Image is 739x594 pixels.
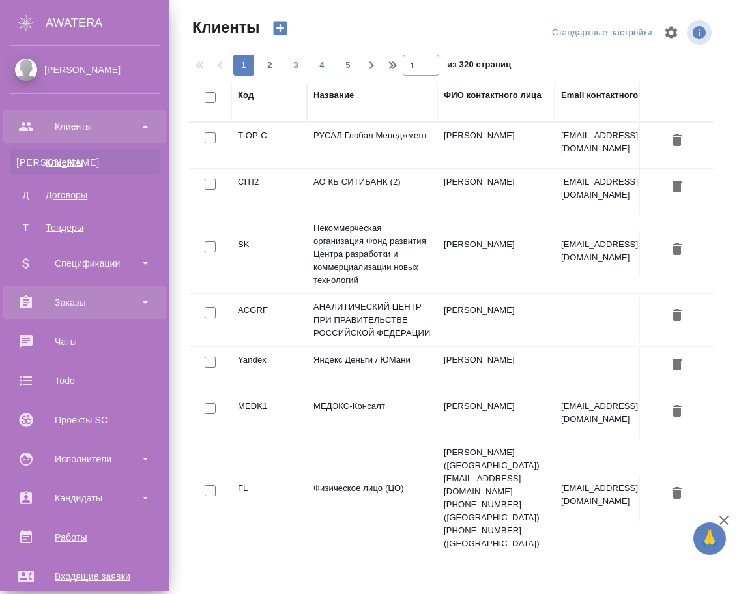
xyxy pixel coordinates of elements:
div: Тендеры [16,221,153,234]
span: 4 [312,59,332,72]
div: Договоры [16,188,153,201]
a: Работы [3,521,166,554]
td: Некоммерческая организация Фонд развития Центра разработки и коммерциализации новых технологий [307,215,437,293]
td: MEDK1 [231,393,307,439]
td: FL [231,475,307,521]
div: Клиенты [10,117,160,136]
button: Удалить [666,175,688,200]
div: Код [238,89,254,102]
button: Создать [265,17,296,39]
div: Заказы [10,293,160,312]
div: Спецификации [10,254,160,273]
div: Исполнители [10,449,160,469]
td: [PERSON_NAME] [437,347,555,393]
a: Проекты SC [3,404,166,436]
div: Проекты SC [10,410,160,430]
td: [PERSON_NAME] [437,169,555,215]
td: [PERSON_NAME] [437,393,555,439]
button: Удалить [666,482,688,506]
div: Входящие заявки [10,567,160,586]
td: АНАЛИТИЧЕСКИЙ ЦЕНТР ПРИ ПРАВИТЕЛЬСТВЕ РОССИЙСКОЙ ФЕДЕРАЦИИ [307,294,437,346]
span: 2 [259,59,280,72]
td: Yandex [231,347,307,393]
td: МЕДЭКС-Консалт [307,393,437,439]
a: [PERSON_NAME]Клиенты [10,149,160,175]
td: АО КБ СИТИБАНК (2) [307,169,437,215]
span: 5 [338,59,358,72]
span: 3 [285,59,306,72]
button: Удалить [666,400,688,424]
button: 5 [338,55,358,76]
a: Чаты [3,325,166,358]
button: 🙏 [693,522,726,555]
td: РУСАЛ Глобал Менеджмент [307,123,437,168]
a: Входящие заявки [3,560,166,593]
div: Название [313,89,354,102]
div: AWATERA [46,10,169,36]
span: 🙏 [699,525,721,552]
td: [PERSON_NAME] [437,297,555,343]
a: ДДоговоры [10,182,160,208]
td: SK [231,231,307,277]
button: 2 [259,55,280,76]
td: Физическое лицо (ЦО) [307,475,437,521]
div: Кандидаты [10,488,160,508]
span: из 320 страниц [447,57,511,76]
div: ФИО контактного лица [444,89,542,102]
p: [EMAIL_ADDRESS][DOMAIN_NAME] [561,175,678,201]
button: 4 [312,55,332,76]
td: T-OP-C [231,123,307,168]
td: Яндекс Деньги / ЮМани [307,347,437,393]
td: [PERSON_NAME] [437,123,555,168]
td: CITI2 [231,169,307,215]
button: Удалить [666,129,688,153]
div: Todo [10,371,160,391]
div: Клиенты [16,156,153,169]
p: [EMAIL_ADDRESS][DOMAIN_NAME] [561,238,678,264]
p: [EMAIL_ADDRESS][DOMAIN_NAME] [561,482,678,508]
td: [PERSON_NAME] ([GEOGRAPHIC_DATA]) [EMAIL_ADDRESS][DOMAIN_NAME] [PHONE_NUMBER] ([GEOGRAPHIC_DATA])... [437,439,555,557]
button: Удалить [666,353,688,378]
span: Настроить таблицу [656,17,687,48]
div: split button [549,23,656,43]
a: ТТендеры [10,215,160,241]
p: [EMAIL_ADDRESS][DOMAIN_NAME] [561,400,678,426]
div: Чаты [10,332,160,351]
div: [PERSON_NAME] [10,63,160,77]
p: [EMAIL_ADDRESS][DOMAIN_NAME] [561,129,678,155]
div: Работы [10,527,160,547]
div: Email контактного лица [561,89,661,102]
td: ACGRF [231,297,307,343]
button: Удалить [666,238,688,262]
td: [PERSON_NAME] [437,231,555,277]
a: Todo [3,364,166,397]
button: 3 [285,55,306,76]
button: Удалить [666,304,688,328]
span: Посмотреть информацию [687,20,714,45]
span: Клиенты [189,17,259,38]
